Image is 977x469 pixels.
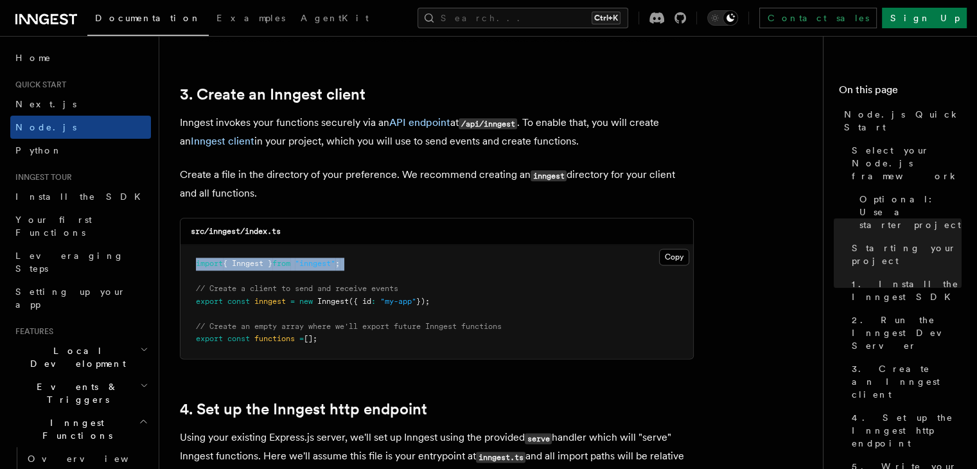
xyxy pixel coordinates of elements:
[293,4,376,35] a: AgentKit
[223,259,272,268] span: { Inngest }
[180,85,365,103] a: 3. Create an Inngest client
[10,46,151,69] a: Home
[216,13,285,23] span: Examples
[847,406,962,455] a: 4. Set up the Inngest http endpoint
[707,10,738,26] button: Toggle dark mode
[254,297,286,306] span: inngest
[852,144,962,182] span: Select your Node.js framework
[882,8,967,28] a: Sign Up
[416,297,430,306] span: });
[299,334,304,343] span: =
[304,334,317,343] span: [];
[389,116,450,128] a: API endpoint
[859,193,962,231] span: Optional: Use a starter project
[759,8,877,28] a: Contact sales
[15,251,124,274] span: Leveraging Steps
[852,411,962,450] span: 4. Set up the Inngest http endpoint
[10,339,151,375] button: Local Development
[10,172,72,182] span: Inngest tour
[196,259,223,268] span: import
[15,191,148,202] span: Install the SDK
[852,362,962,401] span: 3. Create an Inngest client
[476,452,525,463] code: inngest.ts
[659,249,689,265] button: Copy
[10,380,140,406] span: Events & Triggers
[847,272,962,308] a: 1. Install the Inngest SDK
[847,308,962,357] a: 2. Run the Inngest Dev Server
[15,99,76,109] span: Next.js
[10,139,151,162] a: Python
[196,334,223,343] span: export
[852,278,962,303] span: 1. Install the Inngest SDK
[196,322,502,331] span: // Create an empty array where we'll export future Inngest functions
[592,12,621,24] kbd: Ctrl+K
[196,297,223,306] span: export
[209,4,293,35] a: Examples
[380,297,416,306] span: "my-app"
[299,297,313,306] span: new
[254,334,295,343] span: functions
[10,208,151,244] a: Your first Functions
[847,236,962,272] a: Starting your project
[459,118,517,129] code: /api/inngest
[371,297,376,306] span: :
[290,297,295,306] span: =
[10,185,151,208] a: Install the SDK
[10,93,151,116] a: Next.js
[525,433,552,444] code: serve
[272,259,290,268] span: from
[852,314,962,352] span: 2. Run the Inngest Dev Server
[15,122,76,132] span: Node.js
[191,227,281,236] code: src/inngest/index.ts
[10,280,151,316] a: Setting up your app
[15,287,126,310] span: Setting up your app
[847,139,962,188] a: Select your Node.js framework
[28,454,160,464] span: Overview
[852,242,962,267] span: Starting your project
[180,166,694,202] p: Create a file in the directory of your preference. We recommend creating an directory for your cl...
[301,13,369,23] span: AgentKit
[335,259,340,268] span: ;
[180,400,427,418] a: 4. Set up the Inngest http endpoint
[839,82,962,103] h4: On this page
[418,8,628,28] button: Search...Ctrl+K
[180,114,694,150] p: Inngest invokes your functions securely via an at . To enable that, you will create an in your pr...
[227,334,250,343] span: const
[196,284,398,293] span: // Create a client to send and receive events
[10,244,151,280] a: Leveraging Steps
[87,4,209,36] a: Documentation
[191,135,254,147] a: Inngest client
[10,326,53,337] span: Features
[854,188,962,236] a: Optional: Use a starter project
[349,297,371,306] span: ({ id
[10,116,151,139] a: Node.js
[839,103,962,139] a: Node.js Quick Start
[317,297,349,306] span: Inngest
[15,51,51,64] span: Home
[10,411,151,447] button: Inngest Functions
[10,375,151,411] button: Events & Triggers
[95,13,201,23] span: Documentation
[15,145,62,155] span: Python
[227,297,250,306] span: const
[295,259,335,268] span: "inngest"
[10,80,66,90] span: Quick start
[10,344,140,370] span: Local Development
[10,416,139,442] span: Inngest Functions
[847,357,962,406] a: 3. Create an Inngest client
[15,215,92,238] span: Your first Functions
[844,108,962,134] span: Node.js Quick Start
[531,170,567,181] code: inngest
